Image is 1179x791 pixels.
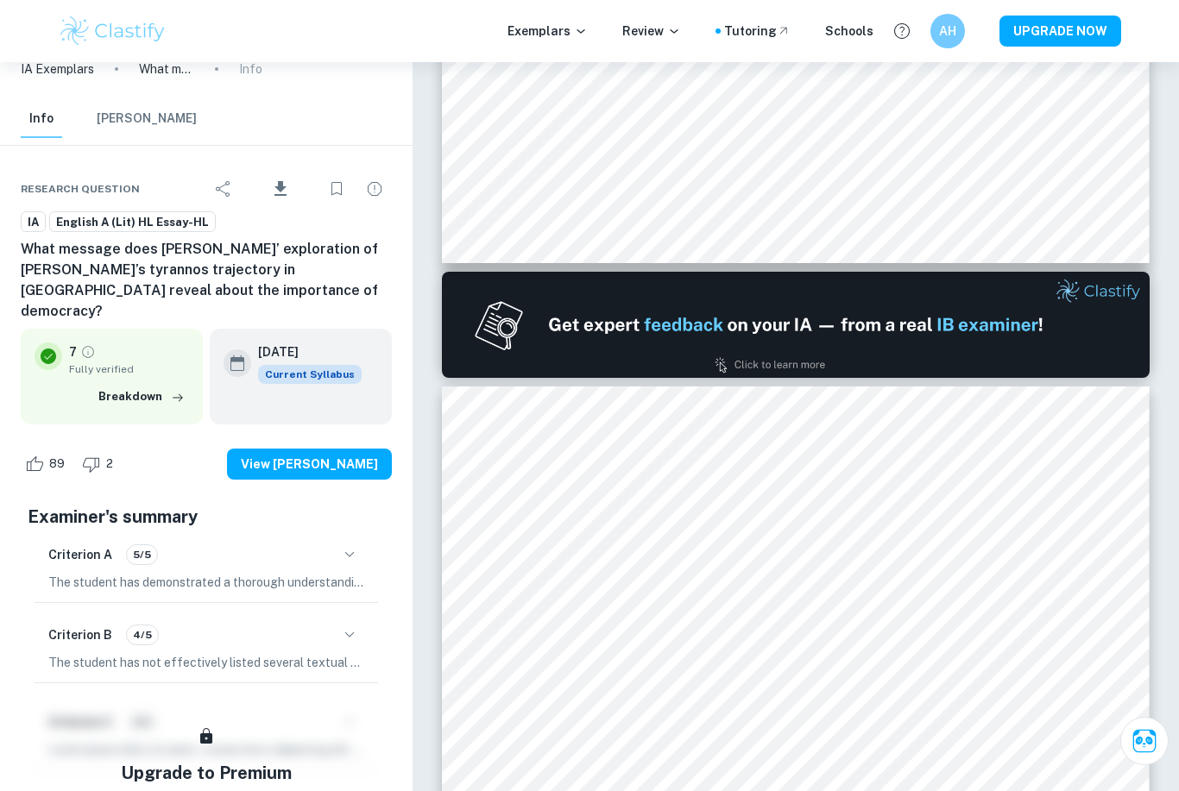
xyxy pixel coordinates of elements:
h6: What message does [PERSON_NAME]’ exploration of [PERSON_NAME]’s tyrannos trajectory in [GEOGRAPHI... [21,239,392,322]
button: Breakdown [94,384,189,410]
button: Help and Feedback [887,16,917,46]
h6: Criterion B [48,625,112,644]
h5: Upgrade to Premium [121,760,292,786]
div: Share [206,172,241,206]
button: AH [930,14,965,48]
span: 4/5 [127,627,158,643]
p: 7 [69,342,77,361]
div: This exemplar is based on the current syllabus. Feel free to refer to it for inspiration/ideas wh... [258,365,362,384]
div: Dislike [78,450,123,478]
p: What message does [PERSON_NAME]’ exploration of [PERSON_NAME]’s tyrannos trajectory in [GEOGRAPHI... [139,60,194,78]
button: Info [21,100,62,138]
span: 5/5 [127,547,157,562]
h6: [DATE] [258,342,348,361]
div: Like [21,450,74,478]
p: The student has not effectively listed several textual features/authorial choices from the work i... [48,653,364,672]
span: English A (Lit) HL Essay-HL [50,214,215,231]
button: Ask Clai [1120,717,1169,765]
button: UPGRADE NOW [999,16,1121,47]
a: IA Exemplars [21,60,94,78]
h5: Examiner's summary [28,504,385,530]
span: Research question [21,181,140,197]
button: [PERSON_NAME] [97,100,197,138]
div: Bookmark [319,172,354,206]
div: Download [244,166,316,211]
a: Grade fully verified [80,344,96,360]
p: Exemplars [508,22,588,41]
span: IA [22,214,45,231]
span: 89 [40,455,74,473]
a: Tutoring [724,22,791,41]
span: 2 [97,455,123,473]
p: Review [622,22,681,41]
img: Clastify logo [58,14,167,48]
img: Ad [442,272,1150,378]
button: View [PERSON_NAME] [227,449,392,480]
div: Report issue [357,172,392,206]
a: Schools [825,22,873,41]
h6: Criterion A [48,545,112,564]
p: The student has demonstrated a thorough understanding of the literal meaning of the text, Antigon... [48,573,364,592]
p: Info [239,60,262,78]
h6: AH [938,22,958,41]
a: English A (Lit) HL Essay-HL [49,211,216,233]
span: Fully verified [69,361,189,377]
span: Current Syllabus [258,365,362,384]
a: IA [21,211,46,233]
